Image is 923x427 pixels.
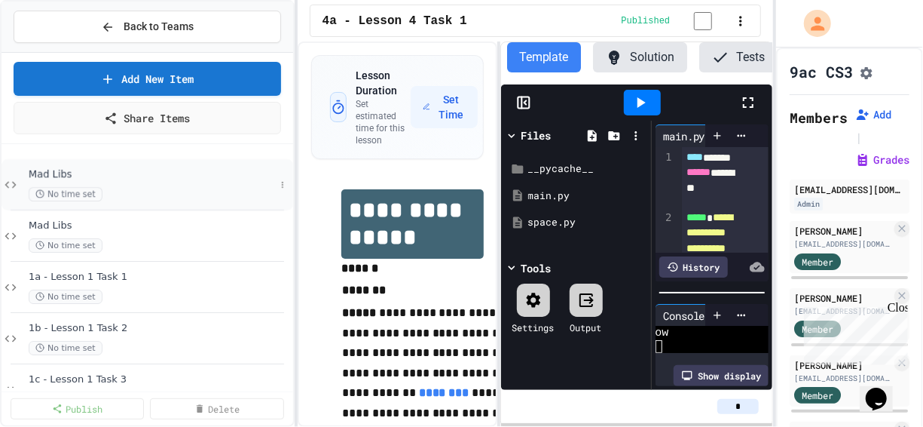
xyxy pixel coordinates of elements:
[29,220,290,232] span: Mad Libs
[656,304,732,327] div: Console
[521,127,552,143] div: Files
[794,358,891,372] div: [PERSON_NAME]
[14,11,281,43] button: Back to Teams
[570,321,602,334] div: Output
[794,183,905,196] div: [EMAIL_ADDRESS][DOMAIN_NAME]
[275,177,290,192] button: More options
[29,271,290,284] span: 1a - Lesson 1 Task 1
[659,257,728,278] div: History
[356,68,411,98] h3: Lesson Duration
[656,210,674,364] div: 2
[11,398,144,419] a: Publish
[656,308,713,324] div: Console
[790,61,853,82] h1: 9ac CS3
[150,398,283,419] a: Delete
[621,15,670,27] span: Published
[794,306,891,317] div: [EMAIL_ADDRESS][DOMAIN_NAME]
[794,238,891,250] div: [EMAIL_ADDRESS][DOMAIN_NAME]
[794,291,891,305] div: [PERSON_NAME]
[790,107,848,128] h2: Members
[14,102,281,134] a: Share Items
[859,63,874,81] button: Assignment Settings
[528,161,646,177] div: __pycache__
[699,42,778,72] button: Tests
[656,150,674,210] div: 1
[29,341,102,355] span: No time set
[6,6,104,96] div: Chat with us now!Close
[29,373,290,386] span: 1c - Lesson 1 Task 3
[322,12,467,30] span: 4a - Lesson 4 Task 1
[794,224,891,238] div: [PERSON_NAME]
[29,322,290,335] span: 1b - Lesson 1 Task 2
[29,290,102,304] span: No time set
[794,198,823,210] div: Admin
[411,86,478,128] button: Set Time
[356,98,411,146] p: Set estimated time for this lesson
[674,365,769,386] div: Show display
[798,301,908,365] iframe: chat widget
[656,327,669,340] span: ow
[794,373,891,384] div: [EMAIL_ADDRESS][DOMAIN_NAME]
[802,389,833,402] span: Member
[802,255,833,269] span: Member
[521,260,552,276] div: Tools
[855,152,909,167] button: Grades
[593,42,687,72] button: Solution
[29,168,275,181] span: Mad Libs
[621,11,730,30] div: Content is published and visible to students
[860,367,908,412] iframe: chat widget
[528,215,646,230] div: space.py
[507,42,581,72] button: Template
[855,128,863,146] span: |
[14,62,281,96] a: Add New Item
[512,321,555,334] div: Settings
[29,238,102,253] span: No time set
[855,107,891,122] button: Add
[676,12,730,30] input: publish toggle
[788,6,835,41] div: My Account
[29,187,102,201] span: No time set
[656,128,713,144] div: main.py
[124,19,194,35] span: Back to Teams
[528,189,646,204] div: main.py
[656,124,732,147] div: main.py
